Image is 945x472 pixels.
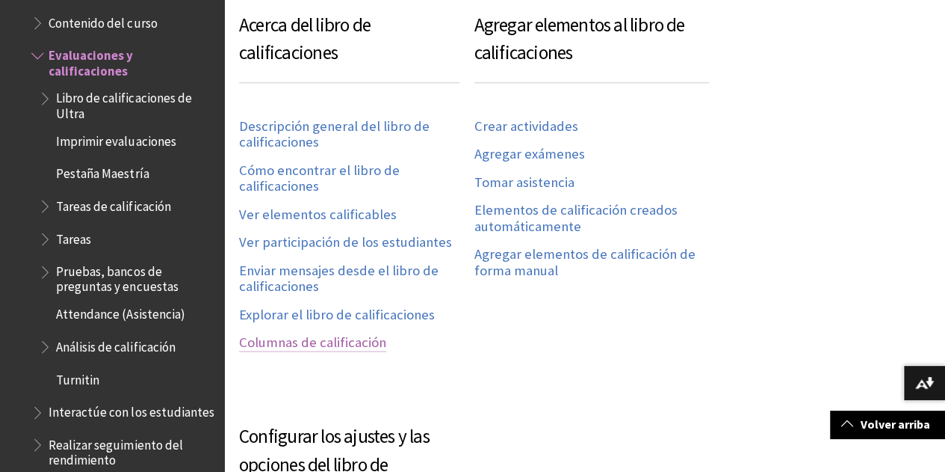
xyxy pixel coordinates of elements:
[474,246,710,279] a: Agregar elementos de calificación de forma manual
[239,118,474,151] a: Descripción general del libro de calificaciones
[474,11,710,84] h3: Agregar elementos al libro de calificaciones
[474,118,578,135] a: Crear actividades
[239,334,386,352] a: Columnas de calificación
[56,302,185,322] span: Attendance (Asistencia)
[49,10,157,31] span: Contenido del curso
[56,367,99,387] span: Turnitin
[49,43,214,79] span: Evaluaciones y calificaciones
[56,334,175,355] span: Análisis de calificación
[56,162,149,182] span: Pestaña Maestría
[239,11,459,84] h3: Acerca del libro de calificaciones
[49,400,214,420] span: Interactúe con los estudiantes
[474,146,585,163] a: Agregar exámenes
[56,194,170,214] span: Tareas de calificación
[830,411,945,438] a: Volver arriba
[239,234,452,251] a: Ver participación de los estudiantes
[56,260,214,295] span: Pruebas, bancos de preguntas y encuestas
[474,202,710,235] a: Elementos de calificación creados automáticamente
[239,206,397,224] a: Ver elementos calificables
[239,263,474,295] a: Enviar mensajes desde el libro de calificaciones
[56,227,91,247] span: Tareas
[239,307,435,324] a: Explorar el libro de calificaciones
[474,174,574,191] a: Tomar asistencia
[49,432,214,468] span: Realizar seguimiento del rendimiento
[56,86,214,121] span: Libro de calificaciones de Ultra
[56,129,176,149] span: Imprimir evaluaciones
[239,162,474,195] a: Cómo encontrar el libro de calificaciones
